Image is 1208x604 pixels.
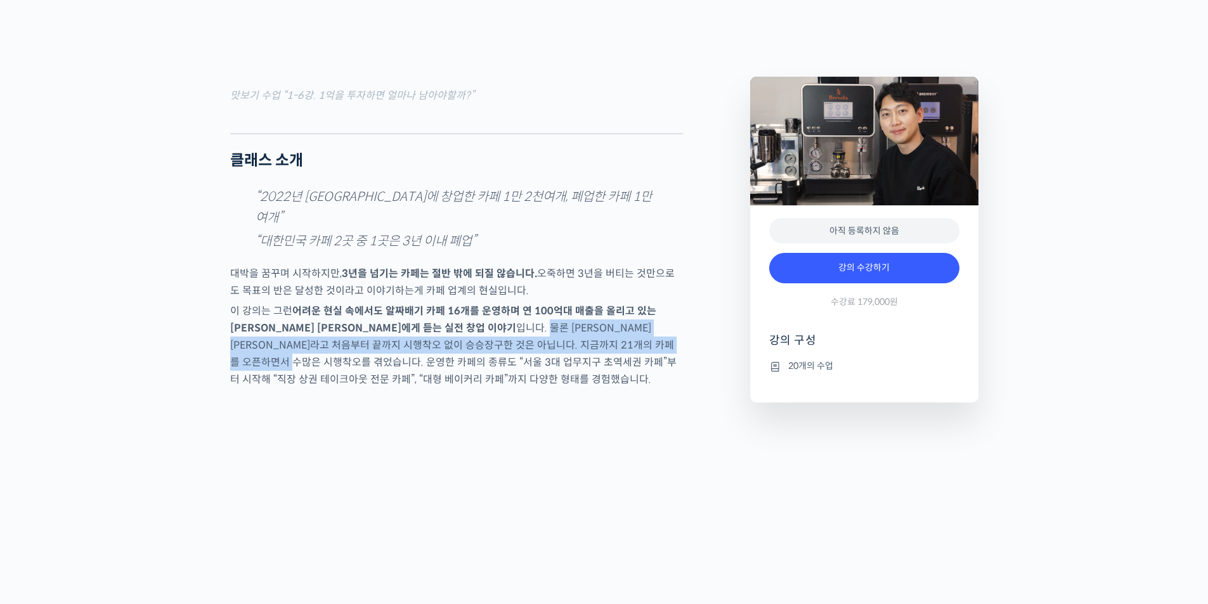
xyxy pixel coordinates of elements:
cite: “대한민국 카페 2곳 중 1곳은 3년 이내 폐업” [256,231,658,252]
li: 20개의 수업 [769,359,959,374]
strong: 어려운 현실 속에서도 알짜배기 카페 16개를 운영하며 연 100억대 매출을 올리고 있는 [PERSON_NAME] [PERSON_NAME]에게 듣는 실전 창업 이야기 [230,304,656,335]
span: 홈 [40,421,48,431]
a: 대화 [84,402,164,434]
a: 설정 [164,402,244,434]
span: 수강료 179,000원 [831,296,898,308]
div: 아직 등록하지 않음 [769,218,959,244]
span: 대화 [116,421,131,432]
em: “2022년 [GEOGRAPHIC_DATA]에 창업한 카페 1만 2천여개, 폐업한 카페 1만여개” [256,189,652,226]
p: 대박을 꿈꾸며 시작하지만, 오죽하면 3년을 버티는 것만으로도 목표의 반은 달성한 것이라고 이야기하는게 카페 업계의 현실입니다. [230,265,683,299]
h2: 클래스 소개 [230,151,683,170]
p: 이 강의는 그런 입니다. 물론 [PERSON_NAME] [PERSON_NAME]라고 처음부터 끝까지 시행착오 없이 승승장구한 것은 아닙니다. 지금까지 21개의 카페를 오픈하면... [230,302,683,388]
h4: 강의 구성 [769,333,959,358]
a: 강의 수강하기 [769,253,959,283]
a: 홈 [4,402,84,434]
strong: 3년을 넘기는 카페는 절반 밖에 되질 않습니다. [342,267,537,280]
span: 설정 [196,421,211,431]
mark: 맛보기 수업 “1-6강. 1억을 투자하면 얼마나 남아야할까?” [230,89,474,102]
